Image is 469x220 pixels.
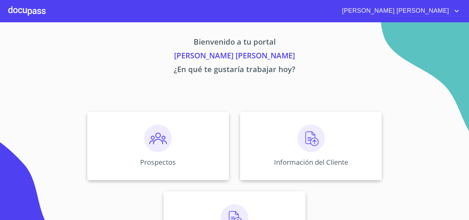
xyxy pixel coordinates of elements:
p: Información del Cliente [274,158,348,167]
p: Prospectos [140,158,176,167]
button: account of current user [337,5,461,16]
p: Bienvenido a tu portal [23,36,446,50]
p: [PERSON_NAME] [PERSON_NAME] [23,50,446,63]
p: ¿En qué te gustaría trabajar hoy? [23,63,446,77]
img: carga.png [297,125,325,152]
img: prospectos.png [144,125,172,152]
span: [PERSON_NAME] [PERSON_NAME] [337,5,453,16]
